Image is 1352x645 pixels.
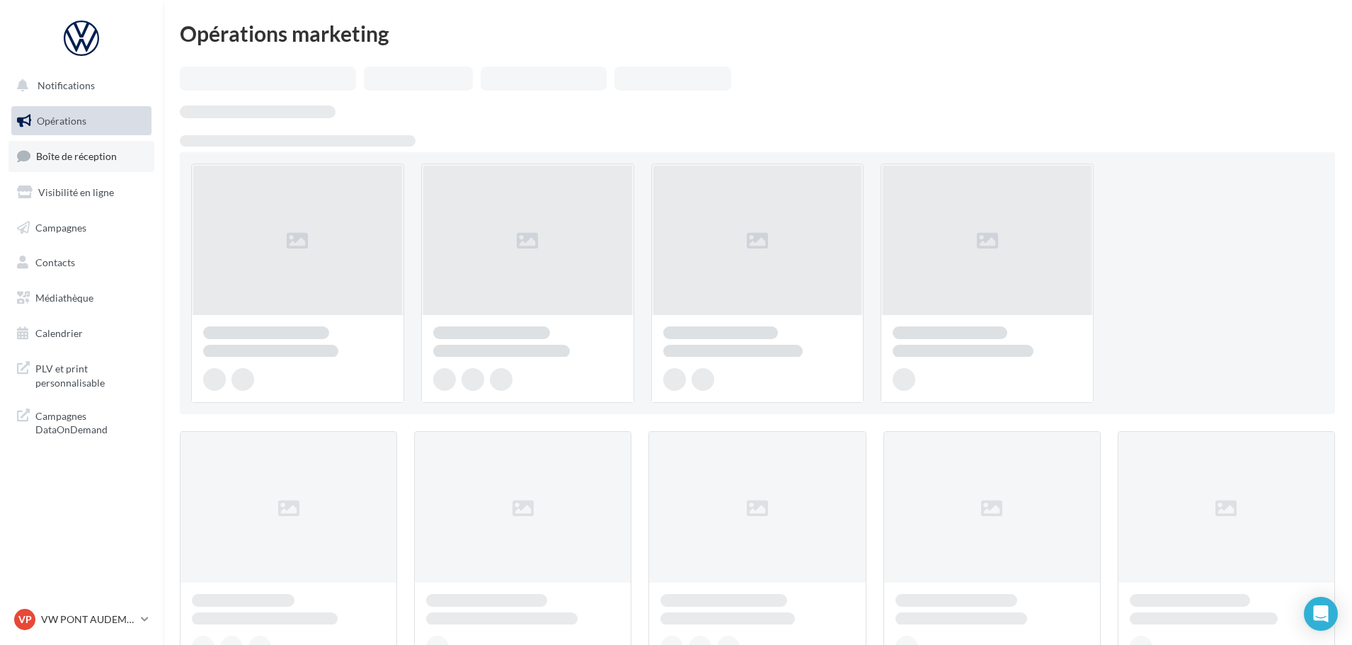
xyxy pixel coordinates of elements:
[8,248,154,278] a: Contacts
[38,186,114,198] span: Visibilité en ligne
[1304,597,1338,631] div: Open Intercom Messenger
[38,79,95,91] span: Notifications
[36,150,117,162] span: Boîte de réception
[8,283,154,313] a: Médiathèque
[35,221,86,233] span: Campagnes
[35,292,93,304] span: Médiathèque
[8,353,154,395] a: PLV et print personnalisable
[11,606,151,633] a: VP VW PONT AUDEMER
[8,401,154,443] a: Campagnes DataOnDemand
[18,612,32,627] span: VP
[8,319,154,348] a: Calendrier
[35,256,75,268] span: Contacts
[180,23,1335,44] div: Opérations marketing
[37,115,86,127] span: Opérations
[35,359,146,389] span: PLV et print personnalisable
[41,612,135,627] p: VW PONT AUDEMER
[8,178,154,207] a: Visibilité en ligne
[35,406,146,437] span: Campagnes DataOnDemand
[35,327,83,339] span: Calendrier
[8,106,154,136] a: Opérations
[8,213,154,243] a: Campagnes
[8,141,154,171] a: Boîte de réception
[8,71,149,101] button: Notifications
